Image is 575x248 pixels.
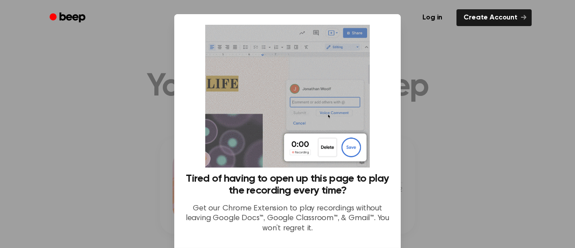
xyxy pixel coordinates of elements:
h3: Tired of having to open up this page to play the recording every time? [185,173,390,197]
p: Get our Chrome Extension to play recordings without leaving Google Docs™, Google Classroom™, & Gm... [185,204,390,234]
a: Log in [414,8,451,28]
a: Create Account [456,9,532,26]
img: Beep extension in action [205,25,369,168]
a: Beep [43,9,93,27]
